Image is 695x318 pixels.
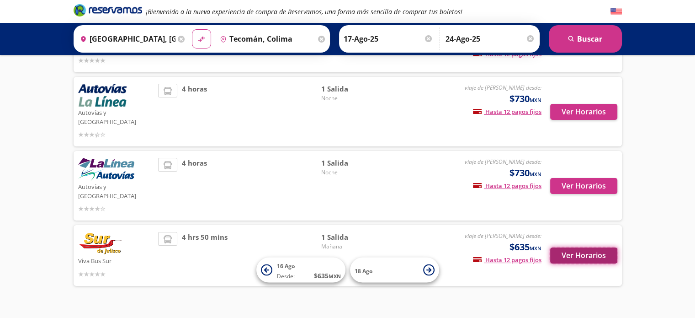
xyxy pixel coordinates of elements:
[350,258,439,283] button: 18 Ago
[530,245,541,252] small: MXN
[182,158,207,214] span: 4 horas
[78,232,123,255] img: Viva Bus Sur
[76,27,176,50] input: Buscar Origen
[509,92,541,106] span: $730
[74,3,142,17] i: Brand Logo
[78,181,154,200] p: Autovías y [GEOGRAPHIC_DATA]
[530,97,541,103] small: MXN
[146,7,462,16] em: ¡Bienvenido a la nueva experiencia de compra de Reservamos, una forma más sencilla de comprar tus...
[321,168,385,177] span: Noche
[473,256,541,264] span: Hasta 12 pagos fijos
[78,107,154,126] p: Autovías y [GEOGRAPHIC_DATA]
[277,272,295,280] span: Desde:
[256,258,345,283] button: 16 AgoDesde:$635MXN
[321,243,385,251] span: Mañana
[549,25,622,53] button: Buscar
[509,240,541,254] span: $635
[78,255,154,266] p: Viva Bus Sur
[321,232,385,243] span: 1 Salida
[465,158,541,166] em: viaje de [PERSON_NAME] desde:
[473,108,541,116] span: Hasta 12 pagos fijos
[465,84,541,92] em: viaje de [PERSON_NAME] desde:
[321,158,385,168] span: 1 Salida
[465,232,541,240] em: viaje de [PERSON_NAME] desde:
[78,84,127,107] img: Autovías y La Línea
[321,94,385,102] span: Noche
[74,3,142,20] a: Brand Logo
[473,182,541,190] span: Hasta 12 pagos fijos
[182,84,207,140] span: 4 horas
[182,232,228,279] span: 4 hrs 50 mins
[277,262,295,270] span: 16 Ago
[78,158,134,181] img: Autovías y La Línea
[550,104,617,120] button: Ver Horarios
[509,166,541,180] span: $730
[355,267,372,275] span: 18 Ago
[216,27,316,50] input: Buscar Destino
[550,248,617,264] button: Ver Horarios
[329,273,341,280] small: MXN
[314,271,341,280] span: $ 635
[530,171,541,178] small: MXN
[321,84,385,94] span: 1 Salida
[550,178,617,194] button: Ver Horarios
[446,27,535,50] input: Opcional
[344,27,433,50] input: Elegir Fecha
[610,6,622,17] button: English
